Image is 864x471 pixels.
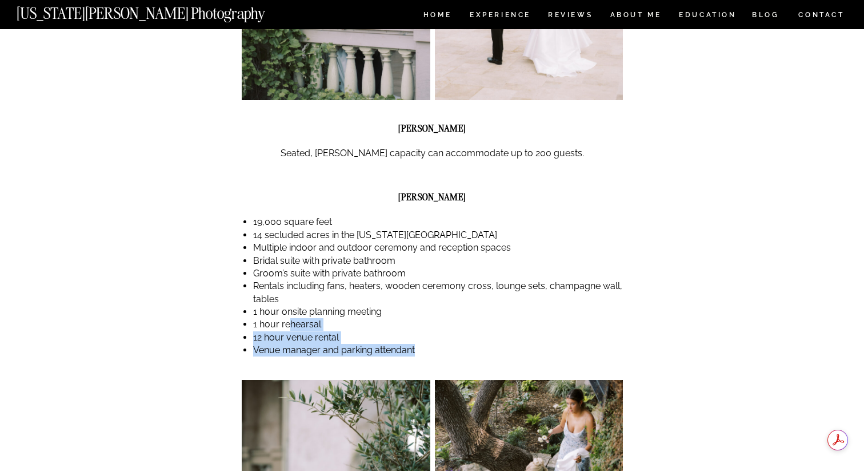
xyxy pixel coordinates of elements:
[253,242,623,254] li: Multiple indoor and outdoor ceremony and reception spaces
[398,122,466,134] strong: [PERSON_NAME]
[752,11,779,21] a: BLOG
[610,11,662,21] a: ABOUT ME
[253,229,623,242] li: 14 secluded acres in the [US_STATE][GEOGRAPHIC_DATA]
[253,306,623,318] li: 1 hour onsite planning meeting
[798,9,845,21] a: CONTACT
[470,11,530,21] a: Experience
[253,267,623,280] li: Groom’s suite with private bathroom
[242,147,623,160] p: Seated, [PERSON_NAME] capacity can accommodate up to 200 guests.
[17,6,303,15] a: [US_STATE][PERSON_NAME] Photography
[253,255,623,267] li: Bridal suite with private bathroom
[253,331,623,344] li: 12 hour venue rental
[421,11,454,21] a: HOME
[678,11,738,21] a: EDUCATION
[253,216,623,228] li: 19,000 square feet
[398,191,466,203] strong: [PERSON_NAME]
[253,344,623,357] li: Venue manager and parking attendant
[548,11,591,21] a: REVIEWS
[253,318,623,331] li: 1 hour rehearsal
[253,280,623,306] li: Rentals including fans, heaters, wooden ceremony cross, lounge sets, champagne wall, tables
